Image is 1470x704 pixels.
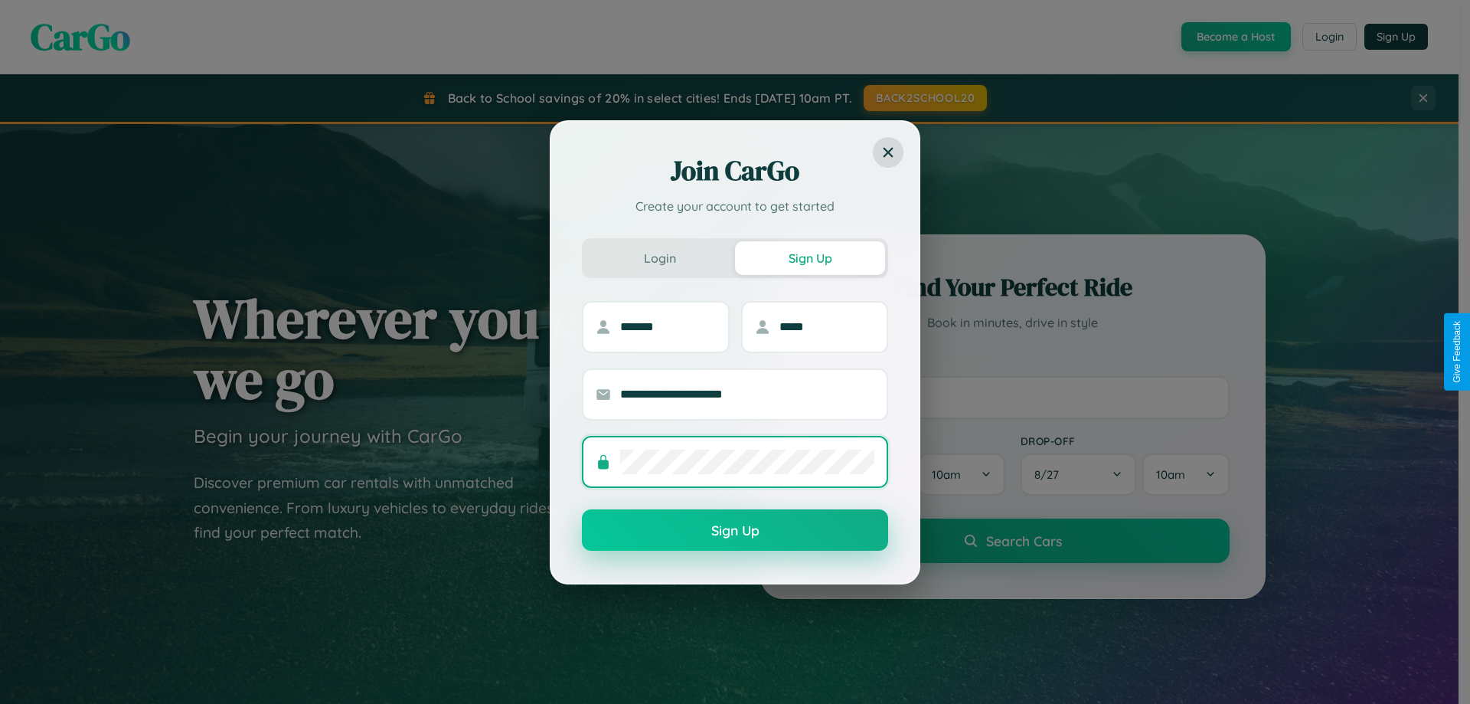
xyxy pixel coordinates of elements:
[582,197,888,215] p: Create your account to get started
[582,152,888,189] h2: Join CarGo
[585,241,735,275] button: Login
[735,241,885,275] button: Sign Up
[582,509,888,551] button: Sign Up
[1452,321,1462,383] div: Give Feedback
